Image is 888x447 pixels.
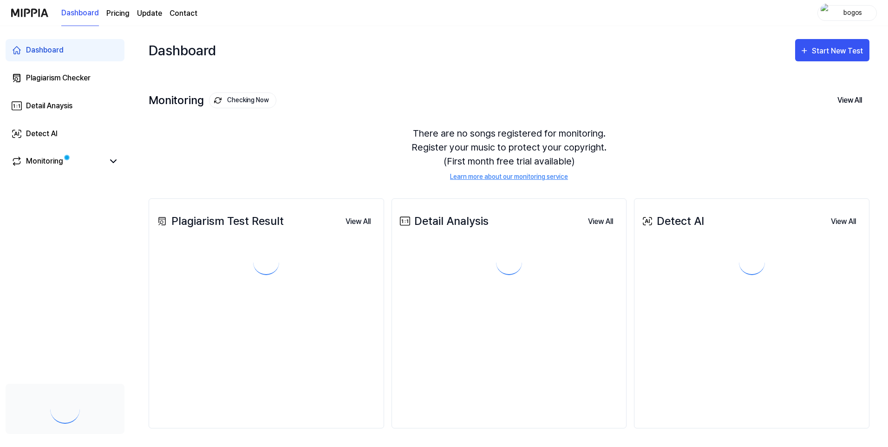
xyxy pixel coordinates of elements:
[26,128,58,139] div: Detect AI
[6,123,124,145] a: Detect AI
[398,213,489,230] div: Detail Analysis
[640,213,704,230] div: Detect AI
[6,67,124,89] a: Plagiarism Checker
[170,8,197,19] a: Contact
[149,92,276,108] div: Monitoring
[581,212,620,231] button: View All
[450,172,568,182] a: Learn more about our monitoring service
[26,72,91,84] div: Plagiarism Checker
[812,45,865,57] div: Start New Test
[821,4,832,22] img: profile
[26,100,72,112] div: Detail Anaysis
[155,213,284,230] div: Plagiarism Test Result
[61,0,99,26] a: Dashboard
[817,5,877,21] button: profilebogos
[149,115,869,193] div: There are no songs registered for monitoring. Register your music to protect your copyright. (Fir...
[6,95,124,117] a: Detail Anaysis
[26,45,64,56] div: Dashboard
[149,35,216,65] div: Dashboard
[6,39,124,61] a: Dashboard
[835,7,871,18] div: bogos
[214,97,222,104] img: monitoring Icon
[795,39,869,61] button: Start New Test
[823,212,863,231] button: View All
[209,92,276,108] button: Checking Now
[11,156,104,167] a: Monitoring
[137,8,162,19] a: Update
[26,156,63,167] div: Monitoring
[830,91,869,110] button: View All
[338,212,378,231] button: View All
[106,8,130,19] a: Pricing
